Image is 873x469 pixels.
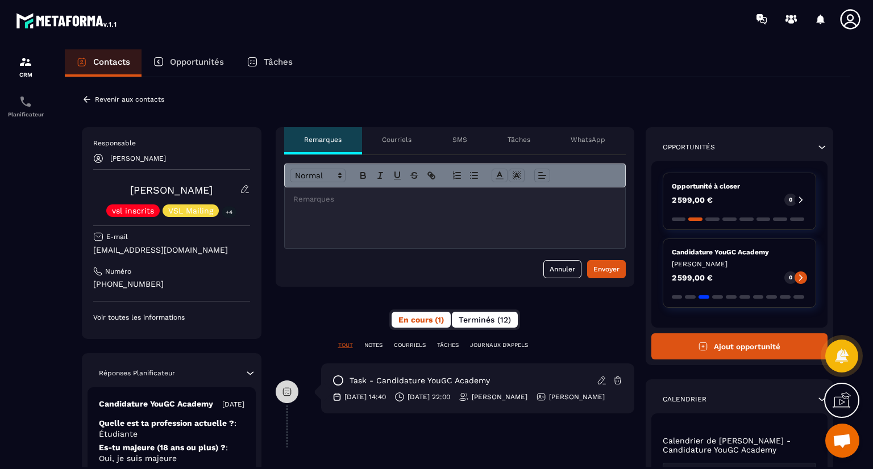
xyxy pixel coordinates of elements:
[452,312,518,328] button: Terminés (12)
[789,196,792,204] p: 0
[394,341,426,349] p: COURRIELS
[93,313,250,322] p: Voir toutes les informations
[452,135,467,144] p: SMS
[105,267,131,276] p: Numéro
[99,399,213,409] p: Candidature YouGC Academy
[106,232,128,241] p: E-mail
[651,333,828,359] button: Ajout opportunité
[663,143,715,152] p: Opportunités
[437,341,459,349] p: TÂCHES
[398,315,444,324] span: En cours (1)
[392,312,451,328] button: En cours (1)
[130,184,213,196] a: [PERSON_NAME]
[19,55,32,69] img: formation
[789,274,792,282] p: 0
[470,341,528,349] p: JOURNAUX D'APPELS
[99,368,175,378] p: Réponses Planificateur
[93,139,250,148] p: Responsable
[338,341,353,349] p: TOUT
[825,424,859,458] a: Ouvrir le chat
[663,395,706,404] p: Calendrier
[571,135,605,144] p: WhatsApp
[19,95,32,108] img: scheduler
[344,392,386,401] p: [DATE] 14:40
[304,135,342,144] p: Remarques
[3,86,48,126] a: schedulerschedulerPlanificateur
[170,57,224,67] p: Opportunités
[3,47,48,86] a: formationformationCRM
[408,392,450,401] p: [DATE] 22:00
[350,375,490,386] p: task - Candidature YouGC Academy
[672,196,713,204] p: 2 599,00 €
[3,111,48,118] p: Planificateur
[99,418,244,439] p: Quelle est ta profession actuelle ?
[472,392,527,401] p: [PERSON_NAME]
[672,248,808,257] p: Candidature YouGC Academy
[235,49,304,77] a: Tâches
[93,279,250,290] p: [PHONE_NUMBER]
[16,10,118,31] img: logo
[110,154,166,162] p: [PERSON_NAME]
[593,263,620,275] div: Envoyer
[3,72,48,78] p: CRM
[222,206,236,218] p: +4
[663,436,817,454] p: Calendrier de [PERSON_NAME] - Candidature YouGC Academy
[587,260,626,278] button: Envoyer
[112,207,154,215] p: vsl inscrits
[222,400,244,409] p: [DATE]
[168,207,213,215] p: VSL Mailing
[99,442,244,464] p: Es-tu majeure (18 ans ou plus) ?
[672,274,713,282] p: 2 599,00 €
[93,57,130,67] p: Contacts
[264,57,293,67] p: Tâches
[93,245,250,256] p: [EMAIL_ADDRESS][DOMAIN_NAME]
[508,135,530,144] p: Tâches
[382,135,411,144] p: Courriels
[65,49,142,77] a: Contacts
[142,49,235,77] a: Opportunités
[459,315,511,324] span: Terminés (12)
[364,341,383,349] p: NOTES
[672,182,808,191] p: Opportunité à closer
[543,260,581,278] button: Annuler
[672,259,808,269] p: [PERSON_NAME]
[95,95,164,103] p: Revenir aux contacts
[549,392,605,401] p: [PERSON_NAME]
